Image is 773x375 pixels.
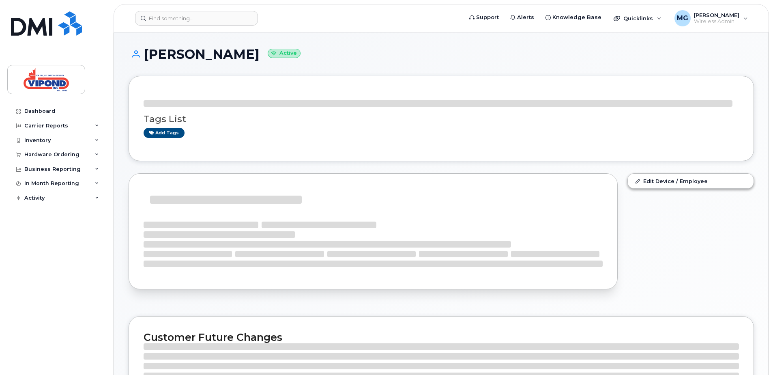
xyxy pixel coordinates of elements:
h2: Customer Future Changes [144,331,739,343]
h1: [PERSON_NAME] [129,47,754,61]
a: Add tags [144,128,185,138]
a: Edit Device / Employee [628,174,754,188]
h3: Tags List [144,114,739,124]
small: Active [268,49,301,58]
